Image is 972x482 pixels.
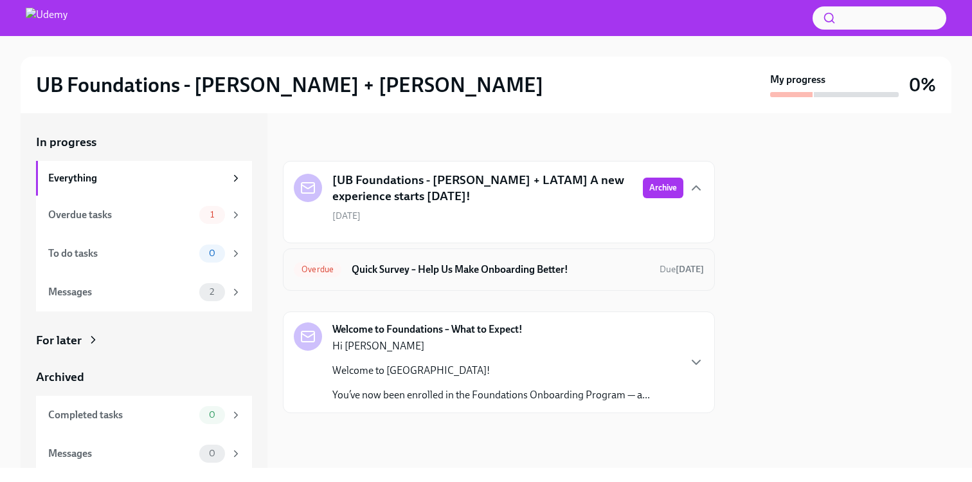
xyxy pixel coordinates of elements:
a: Everything [36,161,252,196]
span: 0 [201,410,223,420]
a: Overdue tasks1 [36,196,252,234]
p: Hi [PERSON_NAME] [332,339,650,353]
p: Welcome to [GEOGRAPHIC_DATA]! [332,364,650,378]
span: Overdue [294,264,341,274]
h2: UB Foundations - [PERSON_NAME] + [PERSON_NAME] [36,72,543,98]
h5: [UB Foundations - [PERSON_NAME] + LATAM] A new experience starts [DATE]! [332,172,633,205]
a: In progress [36,134,252,151]
strong: Welcome to Foundations – What to Expect! [332,322,523,337]
img: Udemy [26,8,67,28]
div: Messages [48,285,194,299]
div: Overdue tasks [48,208,194,222]
h3: 0% [909,73,936,97]
p: You’ve now been enrolled in the Foundations Onboarding Program — a... [332,388,650,402]
div: Everything [48,171,225,185]
button: Archive [643,178,683,198]
span: [DATE] [332,210,361,222]
span: August 23rd, 2025 09:00 [660,263,704,275]
div: Completed tasks [48,408,194,422]
span: Due [660,264,704,275]
span: 0 [201,449,223,458]
a: OverdueQuick Survey – Help Us Make Onboarding Better!Due[DATE] [294,259,704,280]
h6: Quick Survey – Help Us Make Onboarding Better! [352,263,649,277]
span: 1 [203,210,222,219]
a: To do tasks0 [36,234,252,273]
span: 0 [201,248,223,258]
div: To do tasks [48,246,194,261]
strong: [DATE] [676,264,704,275]
div: Messages [48,447,194,461]
span: Archive [649,181,677,194]
strong: My progress [770,73,825,87]
a: Archived [36,369,252,385]
a: Completed tasks0 [36,396,252,434]
a: For later [36,332,252,349]
div: In progress [283,134,343,151]
a: Messages0 [36,434,252,473]
span: 2 [202,287,222,297]
div: For later [36,332,82,349]
a: Messages2 [36,273,252,311]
